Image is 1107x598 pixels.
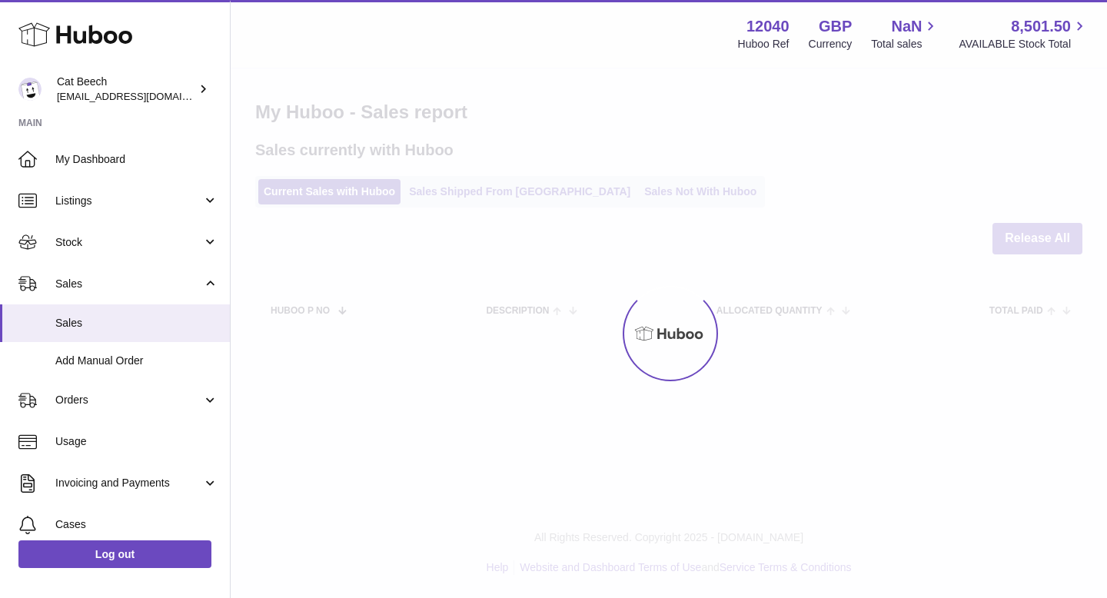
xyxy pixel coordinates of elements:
[871,16,939,51] a: NaN Total sales
[738,37,790,51] div: Huboo Ref
[57,75,195,104] div: Cat Beech
[18,540,211,568] a: Log out
[55,277,202,291] span: Sales
[959,37,1089,51] span: AVAILABLE Stock Total
[891,16,922,37] span: NaN
[819,16,852,37] strong: GBP
[959,16,1089,51] a: 8,501.50 AVAILABLE Stock Total
[1011,16,1071,37] span: 8,501.50
[746,16,790,37] strong: 12040
[55,194,202,208] span: Listings
[55,517,218,532] span: Cases
[871,37,939,51] span: Total sales
[55,152,218,167] span: My Dashboard
[809,37,853,51] div: Currency
[55,476,202,490] span: Invoicing and Payments
[55,316,218,331] span: Sales
[55,434,218,449] span: Usage
[55,393,202,407] span: Orders
[57,90,226,102] span: [EMAIL_ADDRESS][DOMAIN_NAME]
[18,78,42,101] img: Cat@thetruthbrush.com
[55,354,218,368] span: Add Manual Order
[55,235,202,250] span: Stock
